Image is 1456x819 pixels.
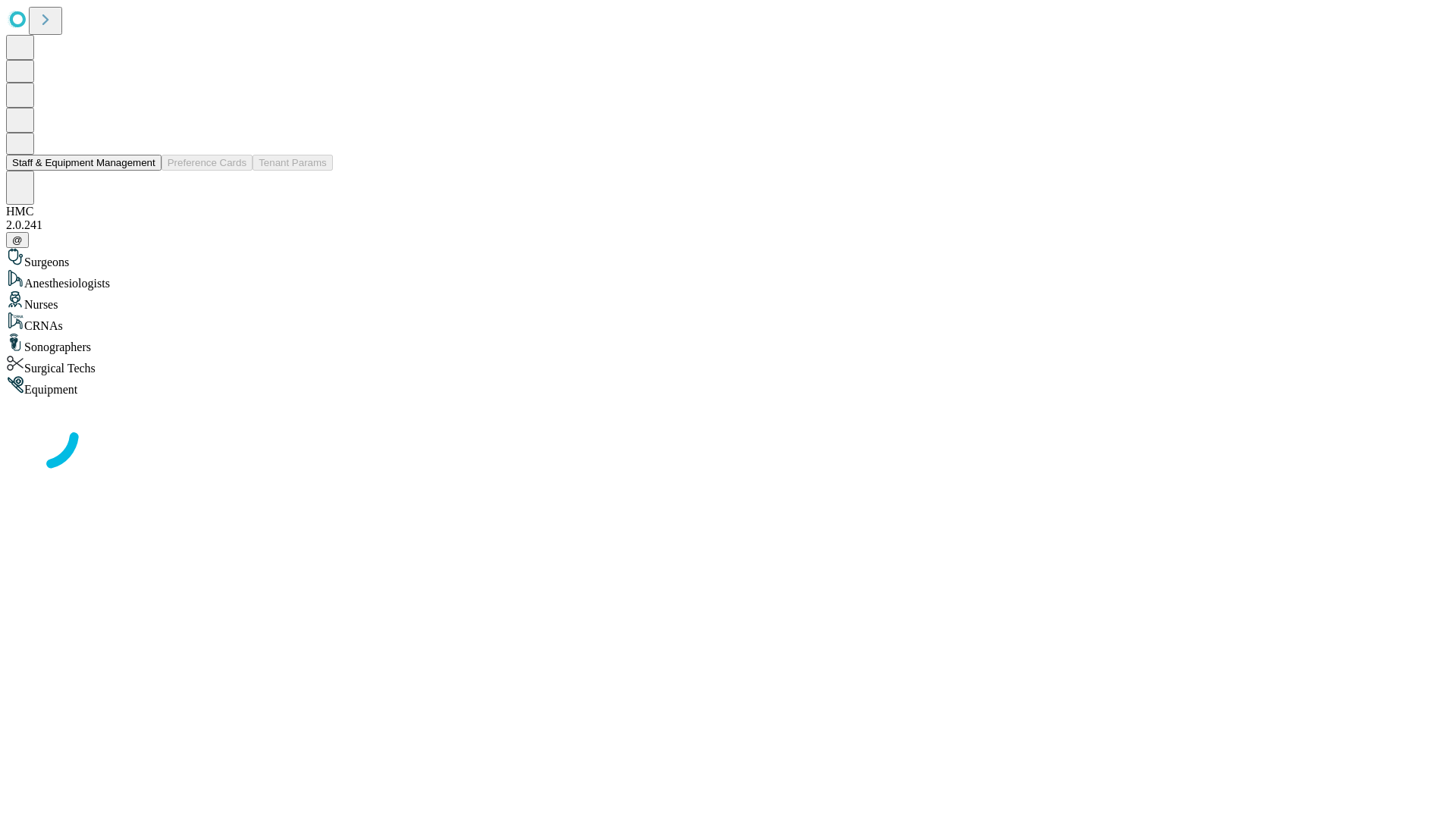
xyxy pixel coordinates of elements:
[162,155,253,171] button: Preference Cards
[6,354,1450,375] div: Surgical Techs
[6,375,1450,397] div: Equipment
[6,205,1450,218] div: HMC
[6,333,1450,354] div: Sonographers
[12,234,23,246] span: @
[6,312,1450,333] div: CRNAs
[6,248,1450,269] div: Surgeons
[6,232,29,248] button: @
[6,290,1450,312] div: Nurses
[253,155,333,171] button: Tenant Params
[6,218,1450,232] div: 2.0.241
[6,269,1450,290] div: Anesthesiologists
[6,155,162,171] button: Staff & Equipment Management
